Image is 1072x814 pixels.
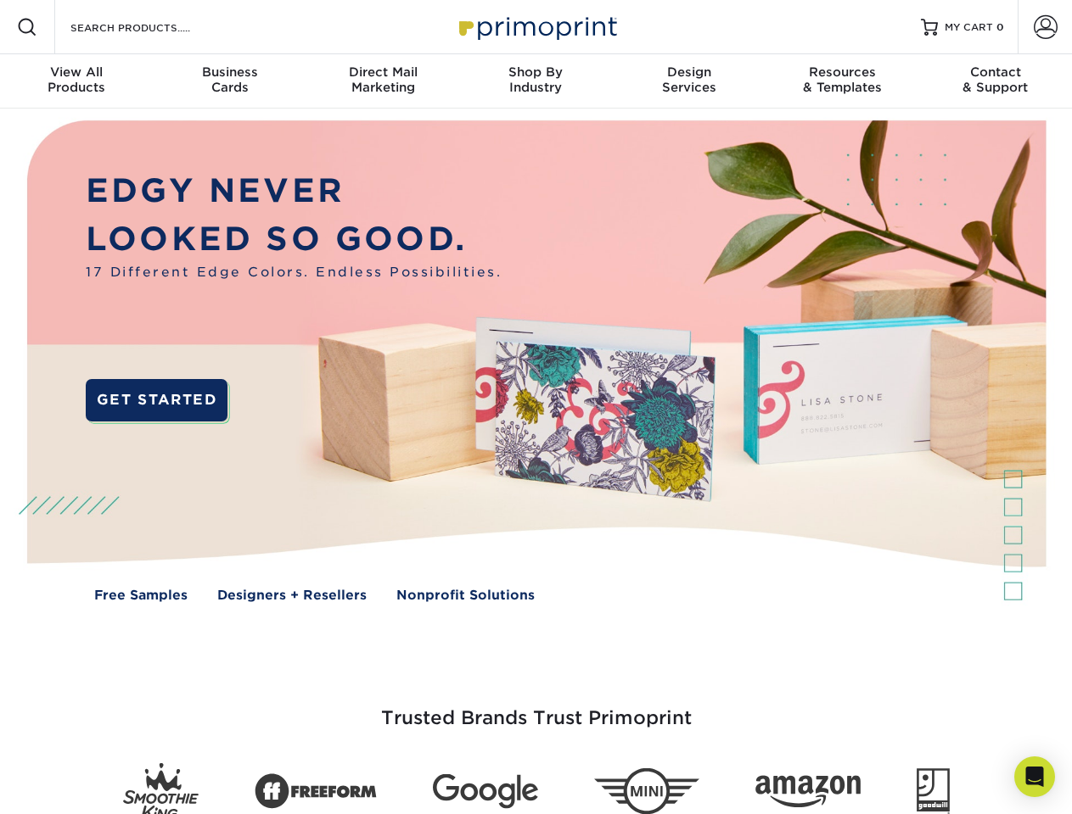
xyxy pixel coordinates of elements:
span: 0 [996,21,1004,33]
input: SEARCH PRODUCTS..... [69,17,234,37]
div: Open Intercom Messenger [1014,756,1055,797]
span: Business [153,64,306,80]
span: Shop By [459,64,612,80]
img: Primoprint [452,8,621,45]
div: & Support [919,64,1072,95]
a: Shop ByIndustry [459,54,612,109]
div: Marketing [306,64,459,95]
a: DesignServices [613,54,766,109]
span: Resources [766,64,918,80]
span: Contact [919,64,1072,80]
a: Designers + Resellers [217,586,367,605]
a: Resources& Templates [766,54,918,109]
div: & Templates [766,64,918,95]
img: Goodwill [917,768,950,814]
a: GET STARTED [86,379,227,421]
img: Google [433,774,538,809]
a: Contact& Support [919,54,1072,109]
span: Design [613,64,766,80]
p: EDGY NEVER [86,167,502,215]
span: Direct Mail [306,64,459,80]
a: Nonprofit Solutions [396,586,535,605]
div: Cards [153,64,306,95]
p: LOOKED SO GOOD. [86,215,502,264]
a: Free Samples [94,586,188,605]
span: 17 Different Edge Colors. Endless Possibilities. [86,263,502,282]
a: BusinessCards [153,54,306,109]
div: Industry [459,64,612,95]
a: Direct MailMarketing [306,54,459,109]
img: Amazon [755,776,861,808]
div: Services [613,64,766,95]
h3: Trusted Brands Trust Primoprint [40,666,1033,750]
span: MY CART [945,20,993,35]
